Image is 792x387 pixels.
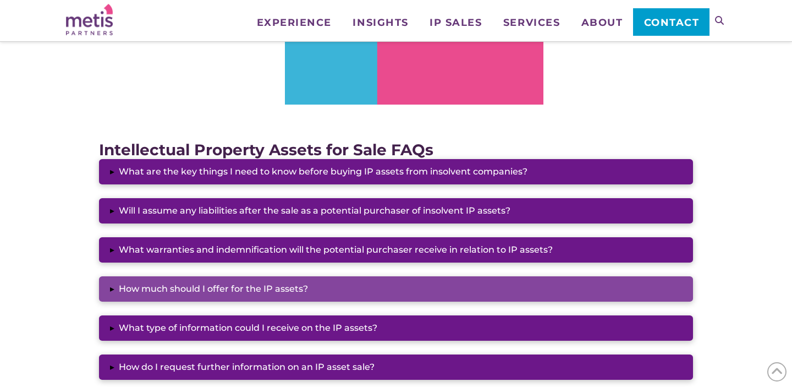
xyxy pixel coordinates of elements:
span: About [581,18,623,28]
button: ▸What warranties and indemnification will the potential purchaser receive in relation to IP assets? [99,237,693,263]
button: ▸Will I assume any liabilities after the sale as a potential purchaser of insolvent IP assets? [99,198,693,224]
span: Contact [644,18,700,28]
button: ▸How much should I offer for the IP assets? [99,276,693,302]
strong: Intellectual Property Assets for Sale FAQs [99,140,433,159]
img: Metis Partners [66,4,113,35]
button: ▸What type of information could I receive on the IP assets? [99,315,693,341]
a: Contact [633,8,710,36]
span: IP Sales [430,18,482,28]
span: Experience [257,18,332,28]
span: Back to Top [767,362,787,381]
span: Insights [353,18,408,28]
button: ▸How do I request further information on an IP asset sale? [99,355,693,380]
span: Services [503,18,560,28]
button: ▸What are the key things I need to know before buying IP assets from insolvent companies? [99,159,693,184]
